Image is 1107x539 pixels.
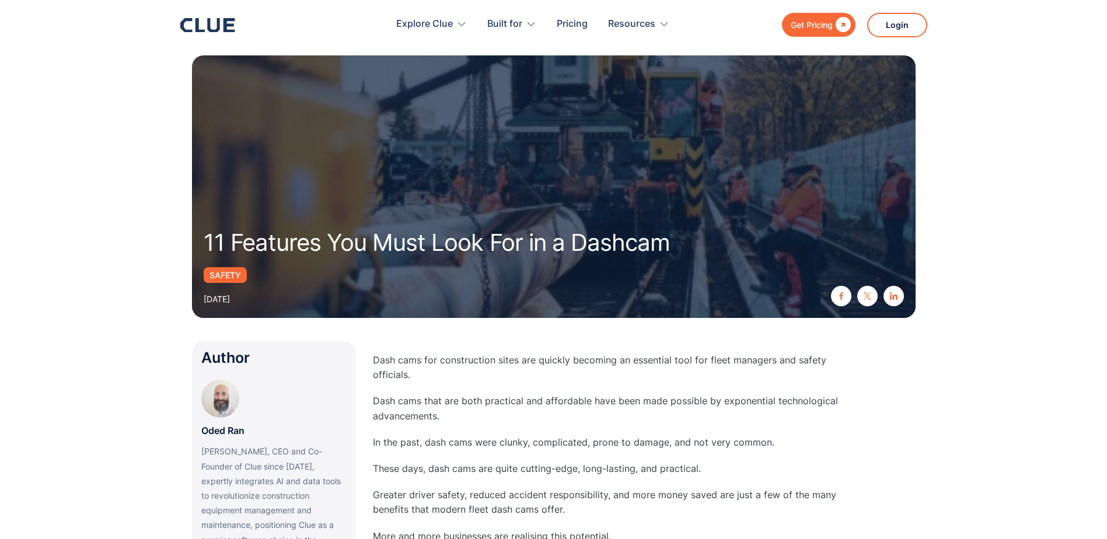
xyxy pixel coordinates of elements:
img: linkedin icon [890,292,898,300]
div: Built for [487,6,536,43]
p: Dash cams that are both practical and affordable have been made possible by exponential technolog... [373,394,840,423]
div: Resources [608,6,669,43]
img: facebook icon [837,292,845,300]
div: Explore Clue [396,6,453,43]
a: Login [867,13,927,37]
a: Get Pricing [782,13,855,37]
div: Built for [487,6,522,43]
p: Greater driver safety, reduced accident responsibility, and more money saved are just a few of th... [373,488,840,517]
h1: 11 Features You Must Look For in a Dashcam [204,230,694,256]
p: Oded Ran [201,423,245,438]
a: Safety [204,267,247,283]
p: In the past, dash cams were clunky, complicated, prone to damage, and not very common. [373,435,840,450]
div:  [833,17,851,32]
div: Get Pricing [791,17,833,32]
div: Resources [608,6,655,43]
div: [DATE] [204,292,230,306]
img: Oded Ran [201,380,239,418]
div: Author [201,351,346,365]
p: Dash cams for construction sites are quickly becoming an essential tool for fleet managers and sa... [373,353,840,382]
div: Explore Clue [396,6,467,43]
a: Pricing [557,6,588,43]
img: twitter X icon [864,292,871,300]
p: These days, dash cams are quite cutting-edge, long-lasting, and practical. [373,461,840,476]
